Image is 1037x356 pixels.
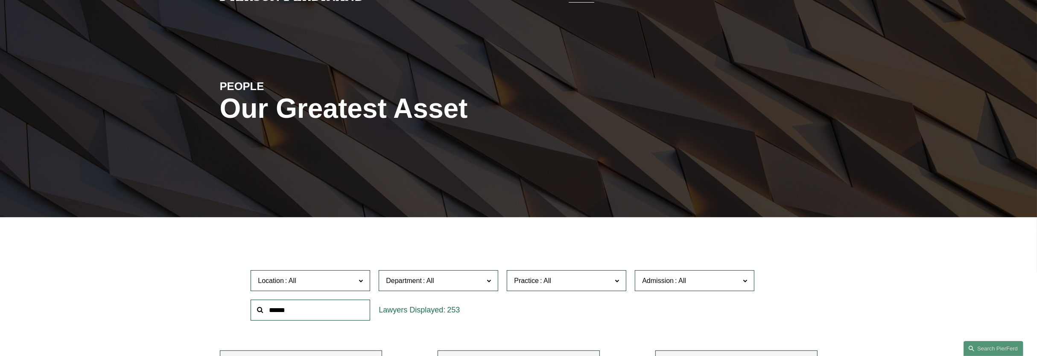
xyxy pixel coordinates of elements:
span: Practice [514,277,539,284]
span: 253 [447,306,460,314]
h4: PEOPLE [220,79,369,93]
span: Location [258,277,284,284]
span: Admission [642,277,674,284]
h1: Our Greatest Asset [220,93,618,124]
a: Search this site [964,341,1023,356]
span: Department [386,277,422,284]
